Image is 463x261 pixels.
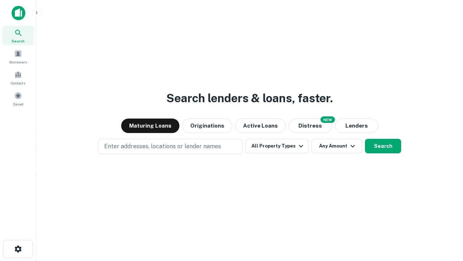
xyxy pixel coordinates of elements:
[235,119,286,133] button: Active Loans
[289,119,332,133] button: Search distressed loans with lien and other non-mortgage details.
[121,119,179,133] button: Maturing Loans
[2,47,34,66] a: Borrowers
[2,89,34,108] a: Saved
[2,68,34,87] a: Contacts
[365,139,401,153] button: Search
[335,119,378,133] button: Lenders
[182,119,232,133] button: Originations
[12,6,25,20] img: capitalize-icon.png
[98,139,243,154] button: Enter addresses, locations or lender names
[12,38,25,44] span: Search
[9,59,27,65] span: Borrowers
[2,26,34,45] a: Search
[166,90,333,107] h3: Search lenders & loans, faster.
[246,139,309,153] button: All Property Types
[104,142,221,151] p: Enter addresses, locations or lender names
[11,80,25,86] span: Contacts
[311,139,362,153] button: Any Amount
[13,101,24,107] span: Saved
[427,203,463,238] iframe: Chat Widget
[320,116,335,123] div: NEW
